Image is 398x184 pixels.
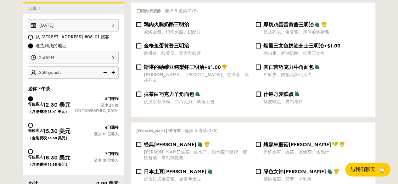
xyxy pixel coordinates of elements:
input: Number of guests [28,66,119,79]
img: icon-chef-hat.a58ddaea.svg [334,168,339,174]
font: 三明治/丹麦酥 [136,9,161,13]
font: 烤森林蘑菇[PERSON_NAME] [263,142,331,148]
input: 从 [STREET_ADDRESS] #05-01 接客 [28,35,33,40]
font: 至少 10 位客人 [94,158,119,163]
font: 经典[PERSON_NAME] [144,142,197,148]
font: (0/5) [207,128,218,133]
font: [PERSON_NAME]生菜、面包丁、帕玛森干酪碎、樱桃番茄、自制凯撒酱 [144,149,247,160]
font: 日本土豆[PERSON_NAME] [144,169,207,175]
font: 刺山柑、奶油奶酪、烟熏三文鱼 [263,51,325,56]
font: 选择 5 道菜 [184,128,207,133]
font: 鸡肉火腿奶酪三明治 [144,21,189,27]
img: icon-add.58712e84.svg [109,66,119,78]
font: 优质京都绿粉、白巧克力、羊角面包 [144,99,214,104]
img: icon-vegan.f8ff3823.svg [332,141,338,147]
img: icon-vegetarian.fe4039eb.svg [314,21,320,27]
font: 12.30 美元 [43,101,70,108]
font: （含消费税 19.95 美元） [28,162,69,167]
font: 斯堪的纳维亚鳄梨虾三明治 [144,64,204,70]
font: 第戎芥末、蛋黄酱、厚厚的鸡蛋酱 [263,30,329,35]
img: icon-vegetarian.fe4039eb.svg [327,168,333,174]
font: (0/5) [187,8,198,14]
font: 抹茶白巧克力羊角面包 [144,91,194,97]
font: 🦙 [378,166,385,173]
font: 樱桃番茄、莳萝、羊乳酪 [263,176,312,182]
font: +$1.00 [204,64,221,70]
img: icon-vegetarian.fe4039eb.svg [195,91,200,97]
input: 经典[PERSON_NAME][PERSON_NAME]生菜、面包丁、帕玛森干酪碎、樱桃番茄、自制凯撒酱 [136,142,141,147]
font: （含消费税 16.68 美元） [28,136,69,140]
font: 至少 15 位客人 [94,132,119,136]
font: 从 [STREET_ADDRESS] #05-01 接客 [36,34,109,40]
font: （含消费税 13.41 美元） [28,109,69,114]
font: 15.30 美元 [43,128,70,135]
img: icon-vegetarian.fe4039eb.svg [294,91,300,97]
font: 每位客人 [28,155,43,159]
img: icon-vegetarian.fe4039eb.svg [314,64,320,70]
font: 优质日式蛋黄酱、金黄色土豆 [144,176,201,182]
input: 活动日期 [28,19,119,31]
input: 烤森林蘑菇[PERSON_NAME]新鲜香草、香菇、杏鲍菇、香醋汁 [256,142,261,147]
input: 鸡肉火腿奶酪三明治炭烤面包、鸡肉火腿、奶酪片 [136,22,141,27]
font: 选择 5 道菜 [165,8,187,14]
input: 金枪鱼蛋黄酱三明治凯撒酱、酸黄瓜、意大利欧芹 [136,43,141,48]
input: 什锦丹麦糕点酥皮糕点，自制馅料 [256,92,261,97]
img: icon-vegetarian.fe4039eb.svg [197,141,203,147]
font: 订单 1 [28,6,40,11]
input: 活动时间 [28,52,119,64]
font: 烟熏三文鱼奶油芝士三明治 [263,43,324,49]
font: 炭烤面包、鸡肉火腿、奶酪片 [144,29,201,35]
font: 5门课程 [105,97,119,101]
font: 甜酥皮，内馅为黑巧克力 [263,72,312,77]
input: 厚切鸡蛋蛋黄酱三明治第戎芥末、蛋黄酱、厚厚的鸡蛋酱 [256,22,261,27]
input: 每位客人18.30 美元（含消费税 19.95 美元）7门课程至少 10 位客人 [28,149,33,154]
font: 凯撒酱、酸黄瓜、意大利欧芹 [144,51,201,56]
font: 每位客人 [28,102,43,106]
font: 杏仁苦巧克力牛角面包 [263,64,314,70]
font: 送货到我的地址 [36,43,66,48]
font: 6门课程 [105,125,119,130]
font: 18.30 美元 [43,154,70,161]
font: +$1.00 [324,43,340,49]
font: 绿色女神[PERSON_NAME] [263,169,326,175]
font: 金枪鱼蛋黄酱三明治 [144,43,189,49]
input: 烟熏三文鱼奶油芝士三明治+$1.00刺山柑、奶油奶酪、烟熏三文鱼 [256,43,261,48]
input: 每位客人15.30 美元（含消费税 16.68 美元）6门课程至少 15 位客人 [28,123,33,128]
font: 什锦丹麦糕点 [263,91,294,97]
img: icon-chef-hat.a58ddaea.svg [339,141,345,147]
font: 酥皮糕点，自制馅料 [263,99,303,104]
font: [PERSON_NAME]、[PERSON_NAME]、红洋葱、第戎芥末 [144,72,249,83]
font: [PERSON_NAME]/开胃菜 [136,129,181,133]
input: 日本土豆[PERSON_NAME]优质日式蛋黄酱、金黄色土豆 [136,169,141,174]
input: 杏仁苦巧克力牛角面包甜酥皮，内馅为黑巧克力 [256,64,261,70]
img: icon-chef-hat.a58ddaea.svg [204,141,210,147]
font: 厚切鸡蛋蛋黄酱三明治 [263,22,314,28]
input: 送货到我的地址 [28,43,33,48]
input: 绿色女神[PERSON_NAME]樱桃番茄、莳萝、羊乳酪 [256,169,261,174]
font: 迷你下午茶 [28,86,50,92]
font: 新鲜香草、香菇、杏鲍菇、香醋汁 [263,149,329,155]
button: 与我们聊天🦙 [345,163,390,176]
input: 斯堪的纳维亚鳄梨虾三明治+$1.00[PERSON_NAME]、[PERSON_NAME]、红洋葱、第戎芥末 [136,64,141,70]
font: 与我们聊天 [350,166,375,172]
font: 7门课程 [105,152,119,156]
font: 至少 20 位[DEMOGRAPHIC_DATA] [75,103,119,113]
img: icon-chef-hat.a58ddaea.svg [221,64,227,70]
font: 每位客人 [28,128,43,133]
input: 抹茶白巧克力羊角面包优质京都绿粉、白巧克力、羊角面包 [136,92,141,97]
img: icon-chef-hat.a58ddaea.svg [321,21,327,27]
input: 每位客人12.30 美元（含消费税 13.41 美元）5门课程至少 20 位[DEMOGRAPHIC_DATA] [28,96,33,101]
img: icon-reduce.1d2dbef1.svg [100,66,109,78]
img: icon-vegetarian.fe4039eb.svg [207,168,213,174]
